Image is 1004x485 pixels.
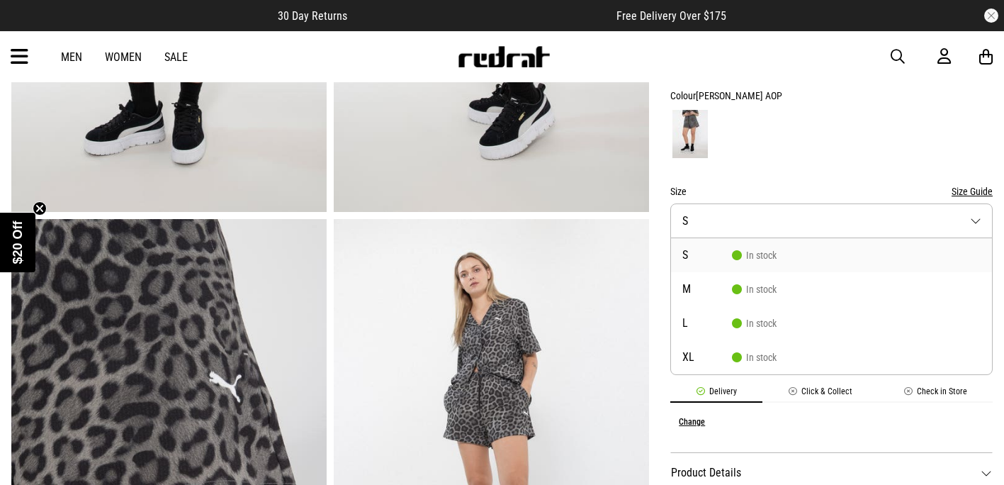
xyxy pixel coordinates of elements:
button: S [670,204,993,238]
img: Redrat logo [457,46,551,67]
a: Women [105,50,142,64]
a: Sale [164,50,188,64]
span: [PERSON_NAME] AOP [696,90,782,101]
button: Size Guide [952,183,993,200]
li: Delivery [670,386,762,403]
span: S [682,250,732,261]
div: Colour [670,87,993,104]
span: In stock [732,284,777,295]
button: Open LiveChat chat widget [11,6,54,48]
button: Close teaser [33,201,47,216]
iframe: Customer reviews powered by Trustpilot [376,9,588,23]
img: Puma Black AOP [672,110,708,158]
span: XL [682,352,732,363]
span: In stock [732,352,777,363]
span: $20 Off [11,221,25,264]
span: 30 Day Returns [278,9,347,23]
a: Men [61,50,82,64]
span: M [682,284,732,295]
li: Check in Store [878,386,993,403]
button: Change [679,417,705,427]
span: S [682,214,688,228]
span: In stock [732,318,777,329]
span: L [682,318,732,329]
li: Click & Collect [762,386,878,403]
div: Size [670,183,993,200]
span: In stock [732,250,777,261]
span: Free Delivery Over $175 [616,9,726,23]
